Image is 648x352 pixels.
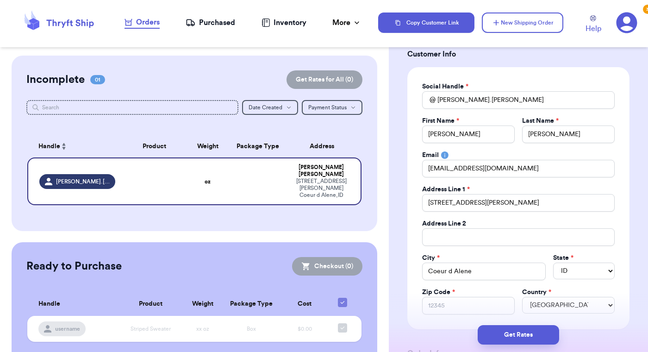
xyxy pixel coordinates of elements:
[26,259,122,274] h2: Ready to Purchase
[222,292,280,316] th: Package Type
[586,23,601,34] span: Help
[522,288,551,297] label: Country
[125,17,160,28] div: Orders
[422,82,468,91] label: Social Handle
[56,178,110,185] span: [PERSON_NAME].[PERSON_NAME]
[332,17,361,28] div: More
[228,135,288,157] th: Package Type
[247,326,256,332] span: Box
[186,17,235,28] a: Purchased
[26,100,238,115] input: Search
[249,105,282,110] span: Date Created
[188,135,228,157] th: Weight
[26,72,85,87] h2: Incomplete
[262,17,306,28] a: Inventory
[293,164,349,178] div: [PERSON_NAME] [PERSON_NAME]
[407,49,629,60] h3: Customer Info
[90,75,105,84] span: 01
[422,116,459,126] label: First Name
[118,292,183,316] th: Product
[242,100,298,115] button: Date Created
[422,91,436,109] div: @
[422,219,466,228] label: Address Line 2
[482,13,563,33] button: New Shipping Order
[478,325,559,345] button: Get Rates
[586,15,601,34] a: Help
[422,151,439,160] label: Email
[288,135,361,157] th: Address
[422,185,470,194] label: Address Line 1
[38,142,60,151] span: Handle
[287,70,362,89] button: Get Rates for All (0)
[38,299,60,309] span: Handle
[522,116,559,126] label: Last Name
[196,326,209,332] span: xx oz
[280,292,329,316] th: Cost
[125,17,160,29] a: Orders
[422,297,515,314] input: 12345
[55,325,80,333] span: username
[308,105,347,110] span: Payment Status
[121,135,187,157] th: Product
[422,253,440,263] label: City
[293,178,349,199] div: [STREET_ADDRESS][PERSON_NAME] Coeur d Alene , ID
[205,179,211,184] strong: oz
[378,13,474,33] button: Copy Customer Link
[553,253,573,263] label: State
[183,292,222,316] th: Weight
[131,326,171,332] span: Striped Sweater
[616,12,637,33] a: 3
[298,326,312,332] span: $0.00
[292,257,362,276] button: Checkout (0)
[60,141,68,152] button: Sort ascending
[422,288,455,297] label: Zip Code
[302,100,362,115] button: Payment Status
